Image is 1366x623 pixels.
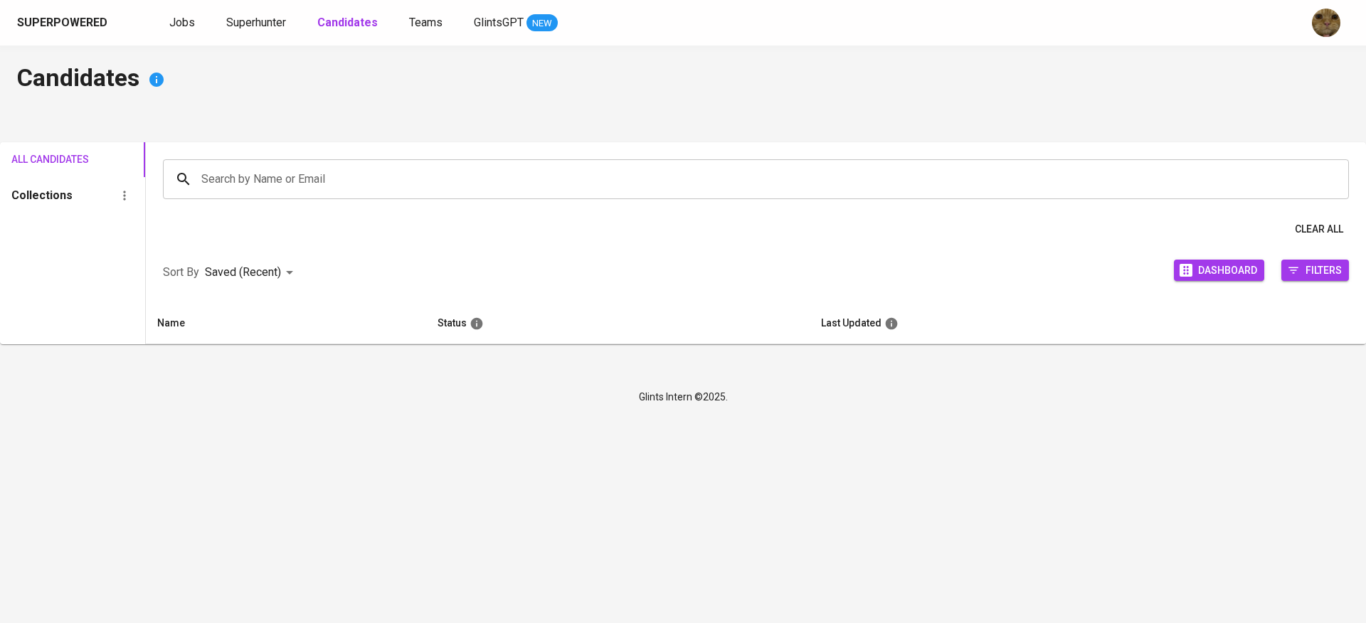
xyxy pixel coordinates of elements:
[474,14,558,32] a: GlintsGPT NEW
[17,12,129,33] a: Superpoweredapp logo
[205,264,281,281] p: Saved (Recent)
[1174,260,1264,281] button: Dashboard
[1306,260,1342,279] span: Filters
[1198,260,1257,279] span: Dashboard
[1289,216,1349,243] button: Clear All
[1281,260,1349,281] button: Filters
[169,14,198,32] a: Jobs
[526,16,558,31] span: NEW
[409,16,443,29] span: Teams
[1312,9,1340,37] img: ec6c0910-f960-4a00-a8f8-c5744e41279e.jpg
[474,16,524,29] span: GlintsGPT
[17,63,1349,97] h4: Candidates
[810,303,1366,344] th: Last Updated
[11,186,73,206] h6: Collections
[226,14,289,32] a: Superhunter
[17,15,107,31] div: Superpowered
[146,303,426,344] th: Name
[426,303,809,344] th: Status
[11,151,71,169] span: All Candidates
[226,16,286,29] span: Superhunter
[409,14,445,32] a: Teams
[1295,220,1343,238] span: Clear All
[169,16,195,29] span: Jobs
[110,12,129,33] img: app logo
[317,14,381,32] a: Candidates
[205,260,298,286] div: Saved (Recent)
[317,16,378,29] b: Candidates
[163,264,199,281] p: Sort By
